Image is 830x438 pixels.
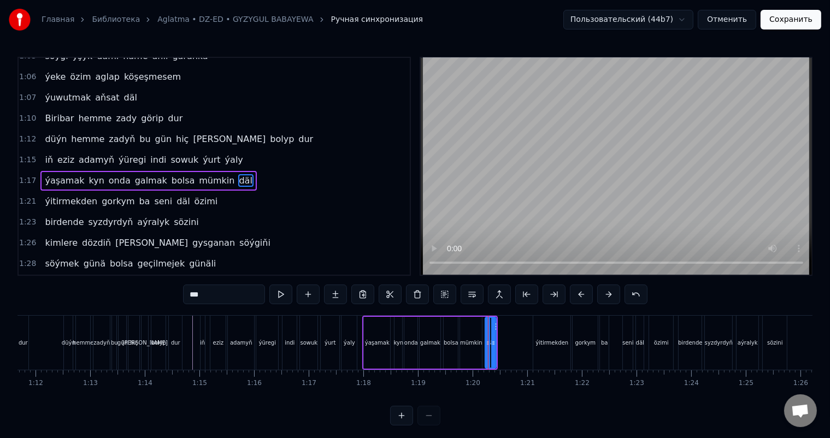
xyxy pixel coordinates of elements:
div: 1:14 [138,379,152,388]
span: bolsa [170,174,196,187]
span: 1:10 [19,113,36,124]
span: 1:15 [19,155,36,165]
div: aýralyk [738,339,758,347]
div: syzdyrdyň [705,339,733,347]
span: 1:17 [19,175,36,186]
div: 1:13 [83,379,98,388]
div: däl [636,339,644,347]
button: Отменить [698,10,756,29]
span: dözdiň [81,236,112,249]
span: günä [83,257,107,270]
span: galmak [134,174,168,187]
span: aňsat [94,91,120,104]
span: indi [149,153,167,166]
div: seni [622,339,633,347]
div: 1:18 [356,379,371,388]
span: 1:12 [19,134,36,145]
button: Сохранить [761,10,821,29]
span: zady [115,112,138,125]
span: [PERSON_NAME] [192,133,267,145]
span: hiç [175,133,190,145]
span: aglap [95,70,121,83]
a: Библиотека [92,14,140,25]
div: ýaşamak [365,339,390,347]
span: geçilmejek [137,257,186,270]
div: 1:26 [793,379,808,388]
div: indi [285,339,295,347]
img: youka [9,9,31,31]
span: ýüregi [117,153,147,166]
span: gün [154,133,173,145]
span: köşeşmesem [123,70,182,83]
div: bolsa [444,339,458,347]
div: 1:12 [28,379,43,388]
span: ýitirmekden [44,195,98,208]
div: hemme [73,339,93,347]
div: 1:15 [192,379,207,388]
span: Ручная синхронизация [331,14,423,25]
span: 1:07 [19,92,36,103]
div: zadyň [93,339,110,347]
div: Открытый чат [784,394,817,427]
span: adamyň [78,153,115,166]
div: düýn [62,339,75,347]
div: mümkin [460,339,482,347]
span: sözini [173,216,200,228]
div: [PERSON_NAME] [122,339,168,347]
div: däl [487,339,495,347]
span: mümkin [198,174,236,187]
span: gorkym [101,195,136,208]
span: ba [138,195,151,208]
div: 1:22 [575,379,590,388]
span: däl [123,91,138,104]
div: 1:20 [466,379,480,388]
span: 1:06 [19,72,36,82]
span: däl [238,174,254,187]
div: ýüregi [259,339,276,347]
span: 1:23 [19,217,36,228]
span: zadyň [108,133,136,145]
span: kyn [88,174,105,187]
div: 1:25 [739,379,754,388]
div: 1:24 [684,379,699,388]
span: bu [138,133,151,145]
span: bolsa [109,257,134,270]
span: dur [297,133,314,145]
span: ýurt [202,153,221,166]
div: bu [111,339,118,347]
div: gün [117,339,128,347]
span: eziz [56,153,75,166]
span: aýralyk [136,216,170,228]
div: ýaly [344,339,355,347]
span: Biribar [44,112,75,125]
div: dur [19,339,28,347]
div: 1:21 [520,379,535,388]
div: 1:19 [411,379,426,388]
div: sözini [767,339,782,347]
div: dur [171,339,180,347]
span: 1:21 [19,196,36,207]
span: onda [108,174,132,187]
span: ýaly [224,153,244,166]
span: söýgiňi [238,236,272,249]
span: bolyp [269,133,295,145]
span: kimlere [44,236,79,249]
nav: breadcrumb [42,14,423,25]
div: 1:16 [247,379,262,388]
div: iň [200,339,205,347]
span: iň [44,153,54,166]
a: Aglatma • DZ-ED • GYZYGUL BABAYEWA [157,14,313,25]
span: 1:26 [19,238,36,248]
span: 1:28 [19,258,36,269]
span: görip [140,112,164,125]
div: 1:17 [302,379,316,388]
span: ýeke [44,70,67,83]
div: birdende [678,339,702,347]
span: [PERSON_NAME] [114,236,189,249]
div: ýurt [325,339,335,347]
span: däl [175,195,191,208]
div: onda [404,339,418,347]
span: seni [153,195,173,208]
div: sowuk [301,339,318,347]
span: birdende [44,216,85,228]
